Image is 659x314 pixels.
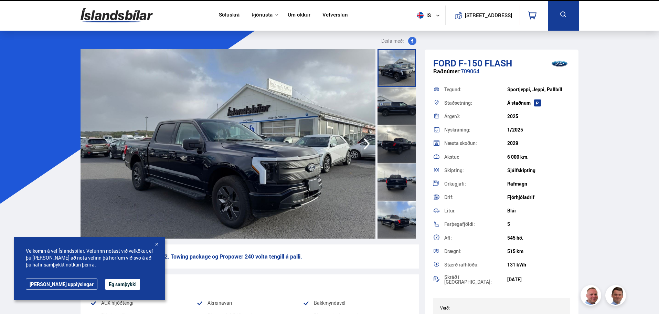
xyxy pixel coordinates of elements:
[507,208,570,213] div: Blár
[105,279,140,290] button: Ég samþykki
[444,141,507,146] div: Næsta skoðun:
[444,101,507,105] div: Staðsetning:
[444,168,507,173] div: Skipting:
[458,57,512,69] span: F-150 FLASH
[507,221,570,227] div: 5
[507,181,570,187] div: Rafmagn
[81,4,153,27] img: G0Ugv5HjCgRt.svg
[417,12,424,19] img: svg+xml;base64,PHN2ZyB4bWxucz0iaHR0cDovL3d3dy53My5vcmcvMjAwMC9zdmciIHdpZHRoPSI1MTIiIGhlaWdodD0iNT...
[507,100,570,106] div: Á staðnum
[444,249,507,254] div: Drægni:
[507,262,570,268] div: 131 kWh
[444,262,507,267] div: Stærð rafhlöðu:
[219,12,240,19] a: Söluskrá
[444,155,507,159] div: Akstur:
[288,12,310,19] a: Um okkur
[433,68,571,82] div: 709064
[440,305,502,310] div: Verð:
[507,235,570,241] div: 545 hö.
[507,154,570,160] div: 6 000 km.
[582,286,602,307] img: siFngHWaQ9KaOqBr.png
[444,235,507,240] div: Afl:
[449,6,516,25] a: [STREET_ADDRESS]
[379,37,419,45] button: Deila með:
[507,87,570,92] div: Sportjeppi, Jeppi, Pallbíll
[381,37,404,45] span: Deila með:
[507,195,570,200] div: Fjórhjóladrif
[196,299,303,307] li: Akreinavari
[507,140,570,146] div: 2029
[546,53,573,74] img: brand logo
[468,12,510,18] button: [STREET_ADDRESS]
[444,181,507,186] div: Orkugjafi:
[507,127,570,133] div: 1/2025
[444,87,507,92] div: Tegund:
[81,244,419,269] p: Búið að breyta úr CCS1 í CCS2. Towing package og Propower 240 volta tengill á palli.
[444,208,507,213] div: Litur:
[444,275,507,284] div: Skráð í [GEOGRAPHIC_DATA]:
[414,12,432,19] span: is
[303,299,409,307] li: Bakkmyndavél
[444,127,507,132] div: Nýskráning:
[507,249,570,254] div: 515 km
[81,49,375,239] img: 3707124.jpeg
[433,57,456,69] span: Ford
[322,12,348,19] a: Vefverslun
[444,114,507,119] div: Árgerð:
[26,279,97,290] a: [PERSON_NAME] upplýsingar
[90,299,196,307] li: AUX hljóðtengi
[90,280,410,290] div: Vinsæll búnaður
[507,168,570,173] div: Sjálfskipting
[252,12,273,18] button: Þjónusta
[444,195,507,200] div: Drif:
[26,248,153,268] span: Velkomin á vef Íslandsbílar. Vefurinn notast við vefkökur, ef þú [PERSON_NAME] að nota vefinn þá ...
[606,286,627,307] img: FbJEzSuNWCJXmdc-.webp
[433,67,461,75] span: Raðnúmer:
[444,222,507,227] div: Farþegafjöldi:
[507,277,570,282] div: [DATE]
[507,114,570,119] div: 2025
[414,5,445,25] button: is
